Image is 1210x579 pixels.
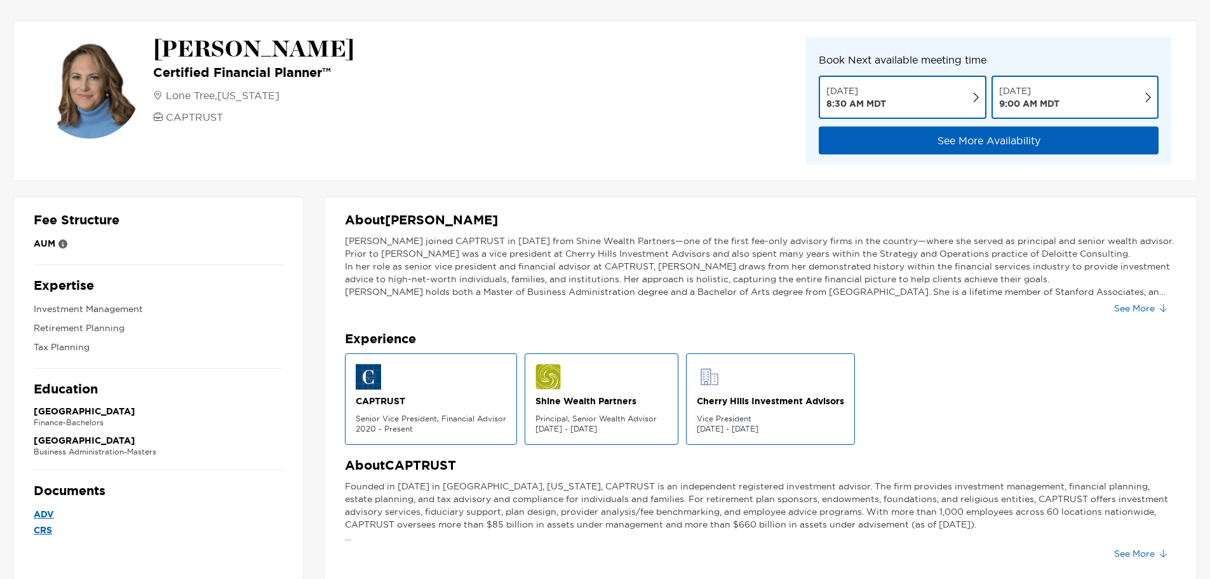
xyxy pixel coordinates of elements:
[697,395,844,407] p: Cherry Hills Investment Advisors
[345,458,1176,473] p: About CAPTRUST
[826,85,886,97] p: [DATE]
[34,381,283,397] p: Education
[345,480,1176,543] p: Founded in [DATE] in [GEOGRAPHIC_DATA], [US_STATE], CAPTRUST is an independent registered investm...
[345,285,1176,298] p: [PERSON_NAME] holds both a Master of Business Administration degree and a Bachelor of Arts degree...
[535,395,668,407] p: Shine Wealth Partners
[345,260,1176,285] p: In her role as senior vice president and financial advisor at CAPTRUST, [PERSON_NAME] draws from ...
[535,364,561,390] img: firm logo
[345,235,1176,260] p: [PERSON_NAME] joined CAPTRUST in [DATE] from Shine Wealth Partners—one of the first fee-only advi...
[34,418,283,428] p: Finance - Bachelors
[535,424,668,434] p: [DATE] - [DATE]
[34,320,283,336] p: Retirement Planning
[34,507,283,522] a: ADV
[34,434,283,447] p: [GEOGRAPHIC_DATA]
[166,88,279,103] p: Lone Tree , [US_STATE]
[999,97,1059,110] p: 9:00 AM MDT
[34,447,283,457] p: Business Administration - Masters
[166,109,223,125] p: CAPTRUST
[34,405,283,418] p: [GEOGRAPHIC_DATA]
[826,97,886,110] p: 8:30 AM MDT
[819,52,1159,68] p: Book Next available meeting time
[34,301,283,317] p: Investment Management
[992,76,1159,119] button: [DATE] 9:00 AM MDT
[39,37,140,139] img: avatar
[999,85,1059,97] p: [DATE]
[34,212,283,228] p: Fee Structure
[34,522,283,538] a: CRS
[34,483,283,499] p: Documents
[34,339,283,355] p: Tax Planning
[356,364,381,390] img: firm logo
[535,414,668,424] p: Principal, Senior Wealth Advisor
[345,212,1176,228] p: About [PERSON_NAME]
[697,414,844,424] p: Vice President
[697,364,722,390] img: firm logo
[356,424,506,434] p: 2020 - Present
[1104,543,1176,564] button: See More
[697,424,844,434] p: [DATE] - [DATE]
[1104,298,1176,318] button: See More
[153,37,354,62] p: [PERSON_NAME]
[345,331,1176,347] p: Experience
[34,278,283,294] p: Expertise
[153,65,354,80] p: Certified Financial Planner™
[356,414,506,424] p: Senior Vice President, Financial Advisor
[356,395,506,407] p: CAPTRUST
[819,126,1159,154] button: See More Availability
[34,236,55,252] p: AUM
[819,76,986,119] button: [DATE] 8:30 AM MDT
